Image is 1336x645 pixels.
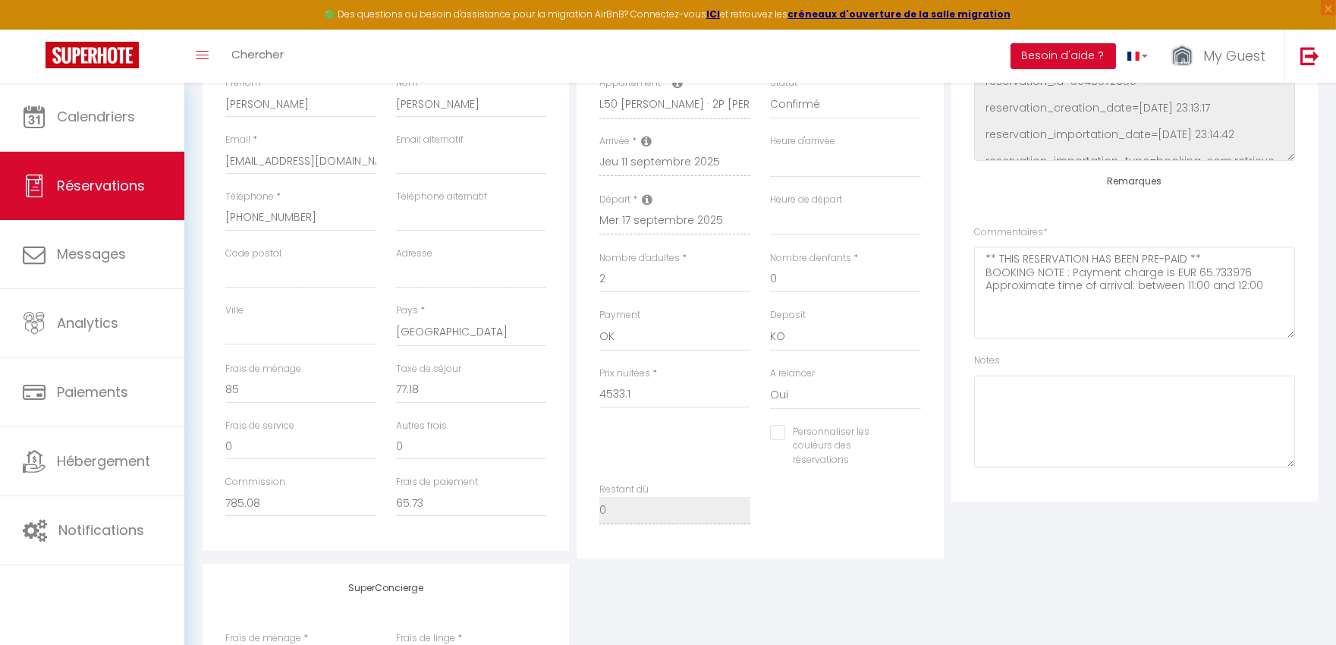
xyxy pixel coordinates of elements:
[225,76,261,90] label: Prénom
[770,251,851,266] label: Nombre d'enfants
[599,134,630,149] label: Arrivée
[220,30,295,83] a: Chercher
[57,107,135,126] span: Calendriers
[1300,46,1319,65] img: logout
[599,367,650,381] label: Prix nuitées
[396,362,461,376] label: Taxe de séjour
[12,6,58,52] button: Ouvrir le widget de chat LiveChat
[225,304,244,318] label: Ville
[770,367,815,381] label: A relancer
[225,475,285,489] label: Commission
[1011,43,1116,69] button: Besoin d'aide ?
[396,304,418,318] label: Pays
[599,251,680,266] label: Nombre d'adultes
[770,308,806,322] label: Deposit
[1171,43,1193,70] img: ...
[57,451,150,470] span: Hébergement
[974,176,1295,187] h4: Remarques
[785,425,902,468] label: Personnaliser les couleurs des réservations
[770,193,842,207] label: Heure de départ
[396,475,478,489] label: Frais de paiement
[706,8,720,20] a: ICI
[57,382,128,401] span: Paiements
[770,76,797,90] label: Statut
[974,225,1048,240] label: Commentaires
[46,42,139,68] img: Super Booking
[225,190,274,204] label: Téléphone
[57,244,126,263] span: Messages
[599,193,630,207] label: Départ
[231,46,284,62] span: Chercher
[770,134,835,149] label: Heure d'arrivée
[974,354,1000,368] label: Notes
[225,133,250,147] label: Email
[396,76,418,90] label: Nom
[225,583,546,593] h4: SuperConcierge
[396,247,432,261] label: Adresse
[1159,30,1284,83] a: ... My Guest
[396,133,464,147] label: Email alternatif
[225,247,281,261] label: Code postal
[396,419,447,433] label: Autres frais
[396,190,487,204] label: Téléphone alternatif
[57,313,118,332] span: Analytics
[787,8,1011,20] a: créneaux d'ouverture de la salle migration
[1203,46,1265,65] span: My Guest
[599,76,661,90] label: Appartement
[225,419,294,433] label: Frais de service
[57,176,145,195] span: Réservations
[1272,577,1325,634] iframe: Chat
[58,521,144,540] span: Notifications
[599,483,649,497] label: Restant dû
[599,308,640,322] label: Payment
[225,362,301,376] label: Frais de ménage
